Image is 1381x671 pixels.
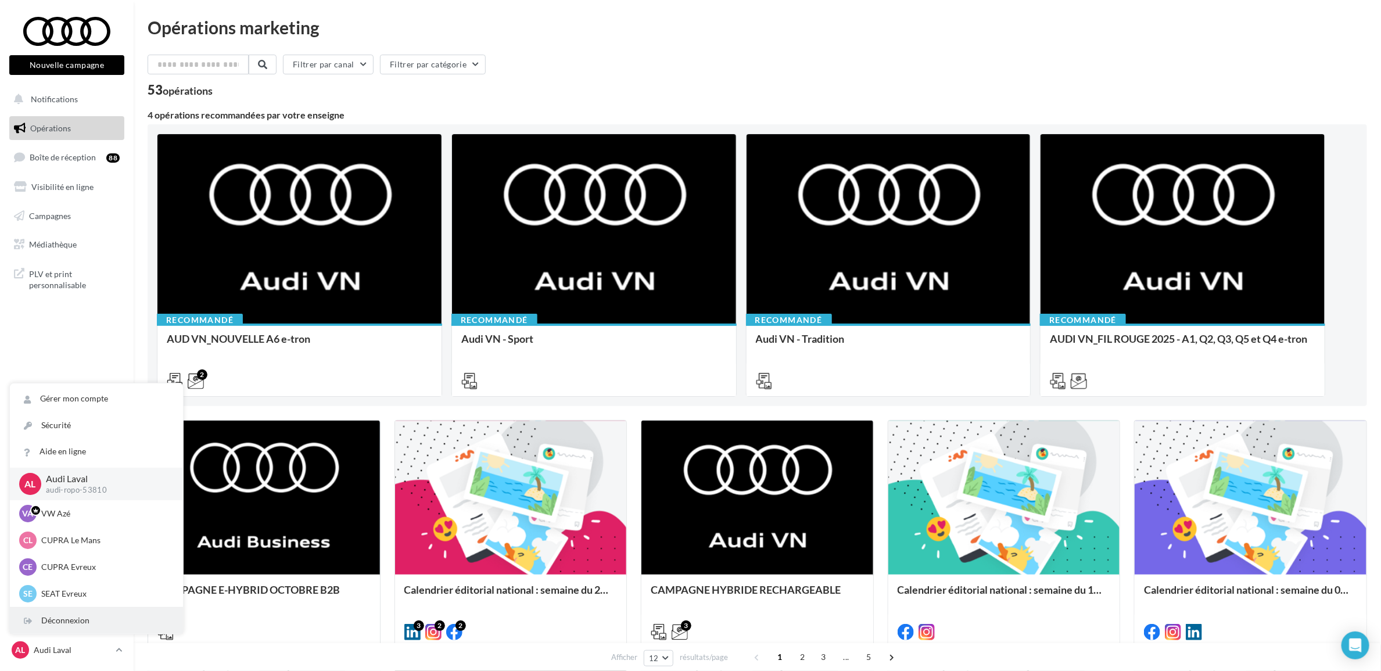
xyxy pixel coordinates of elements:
span: résultats/page [680,652,728,663]
span: Campagnes [29,210,71,220]
div: 3 [681,620,691,631]
p: audi-ropo-53810 [46,485,164,496]
span: AL [16,644,26,656]
div: Recommandé [746,314,832,326]
span: 2 [794,648,812,666]
a: Boîte de réception88 [7,145,127,170]
p: Audi Laval [46,472,164,486]
span: 3 [815,648,833,666]
div: Audi VN - Sport [461,333,727,356]
button: Filtrer par catégorie [380,55,486,74]
div: Recommandé [451,314,537,326]
div: 2 [455,620,466,631]
span: Notifications [31,94,78,104]
span: CE [23,561,33,573]
span: Opérations [30,123,71,133]
a: Visibilité en ligne [7,175,127,199]
p: Audi Laval [34,644,111,656]
div: 3 [414,620,424,631]
div: Audi VN - Tradition [756,333,1021,356]
p: CUPRA Evreux [41,561,169,573]
span: PLV et print personnalisable [29,266,120,291]
div: Calendrier éditorial national : semaine du 08.09 au 14.09 [1144,584,1357,607]
div: CAMPAGNE E-HYBRID OCTOBRE B2B [157,584,371,607]
button: 12 [644,650,673,666]
div: AUD VN_NOUVELLE A6 e-tron [167,333,432,356]
button: Filtrer par canal [283,55,374,74]
div: 88 [106,153,120,163]
div: 4 opérations recommandées par votre enseigne [148,110,1367,120]
div: Calendrier éditorial national : semaine du 22.09 au 28.09 [404,584,618,607]
a: Opérations [7,116,127,141]
span: Médiathèque [29,239,77,249]
span: 12 [649,654,659,663]
button: Notifications [7,87,122,112]
div: Recommandé [157,314,243,326]
span: Visibilité en ligne [31,182,94,192]
a: Médiathèque [7,232,127,257]
span: AL [25,477,36,490]
p: CUPRA Le Mans [41,534,169,546]
span: 1 [771,648,790,666]
div: Déconnexion [10,608,183,634]
a: AL Audi Laval [9,639,124,661]
p: VW Azé [41,508,169,519]
div: CAMPAGNE HYBRIDE RECHARGEABLE [651,584,864,607]
div: 2 [197,369,207,380]
span: Afficher [611,652,637,663]
div: Open Intercom Messenger [1341,631,1369,659]
a: PLV et print personnalisable [7,261,127,296]
span: CL [23,534,33,546]
div: Calendrier éditorial national : semaine du 15.09 au 21.09 [898,584,1111,607]
p: SEAT Evreux [41,588,169,600]
a: Aide en ligne [10,439,183,465]
div: Recommandé [1040,314,1126,326]
div: 53 [148,84,213,96]
div: AUDI VN_FIL ROUGE 2025 - A1, Q2, Q3, Q5 et Q4 e-tron [1050,333,1315,356]
div: opérations [163,85,213,96]
span: VA [23,508,34,519]
span: ... [837,648,856,666]
div: 2 [435,620,445,631]
a: Gérer mon compte [10,386,183,412]
div: Opérations marketing [148,19,1367,36]
span: Boîte de réception [30,152,96,162]
span: SE [23,588,33,600]
span: 5 [860,648,878,666]
a: Campagnes [7,204,127,228]
button: Nouvelle campagne [9,55,124,75]
a: Sécurité [10,412,183,439]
